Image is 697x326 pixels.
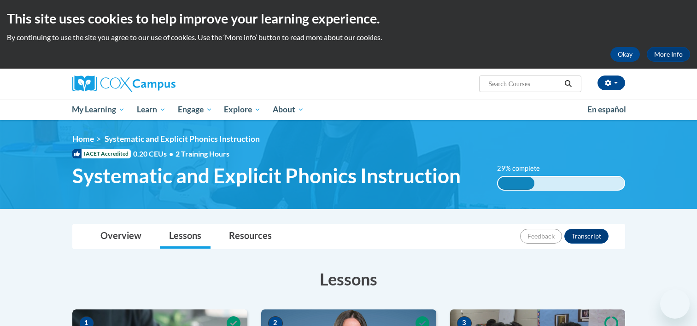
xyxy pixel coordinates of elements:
[59,99,639,120] div: Main menu
[72,104,125,115] span: My Learning
[133,149,176,159] span: 0.20 CEUs
[72,268,625,291] h3: Lessons
[498,177,534,190] div: 29% complete
[91,224,151,249] a: Overview
[172,99,218,120] a: Engage
[224,104,261,115] span: Explore
[72,134,94,144] a: Home
[497,163,550,174] label: 29% complete
[7,32,690,42] p: By continuing to use the site you agree to our use of cookies. Use the ‘More info’ button to read...
[218,99,267,120] a: Explore
[273,104,304,115] span: About
[160,224,211,249] a: Lessons
[487,78,561,89] input: Search Courses
[660,289,690,319] iframe: Button to launch messaging window
[72,163,461,188] span: Systematic and Explicit Phonics Instruction
[561,78,575,89] button: Search
[520,229,562,244] button: Feedback
[169,149,173,158] span: •
[564,229,609,244] button: Transcript
[176,149,229,158] span: 2 Training Hours
[72,76,247,92] a: Cox Campus
[581,100,632,119] a: En español
[220,224,281,249] a: Resources
[587,105,626,114] span: En español
[137,104,166,115] span: Learn
[647,47,690,62] a: More Info
[7,9,690,28] h2: This site uses cookies to help improve your learning experience.
[72,76,176,92] img: Cox Campus
[105,134,260,144] span: Systematic and Explicit Phonics Instruction
[72,149,131,158] span: IACET Accredited
[610,47,640,62] button: Okay
[66,99,131,120] a: My Learning
[597,76,625,90] button: Account Settings
[178,104,212,115] span: Engage
[267,99,310,120] a: About
[131,99,172,120] a: Learn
